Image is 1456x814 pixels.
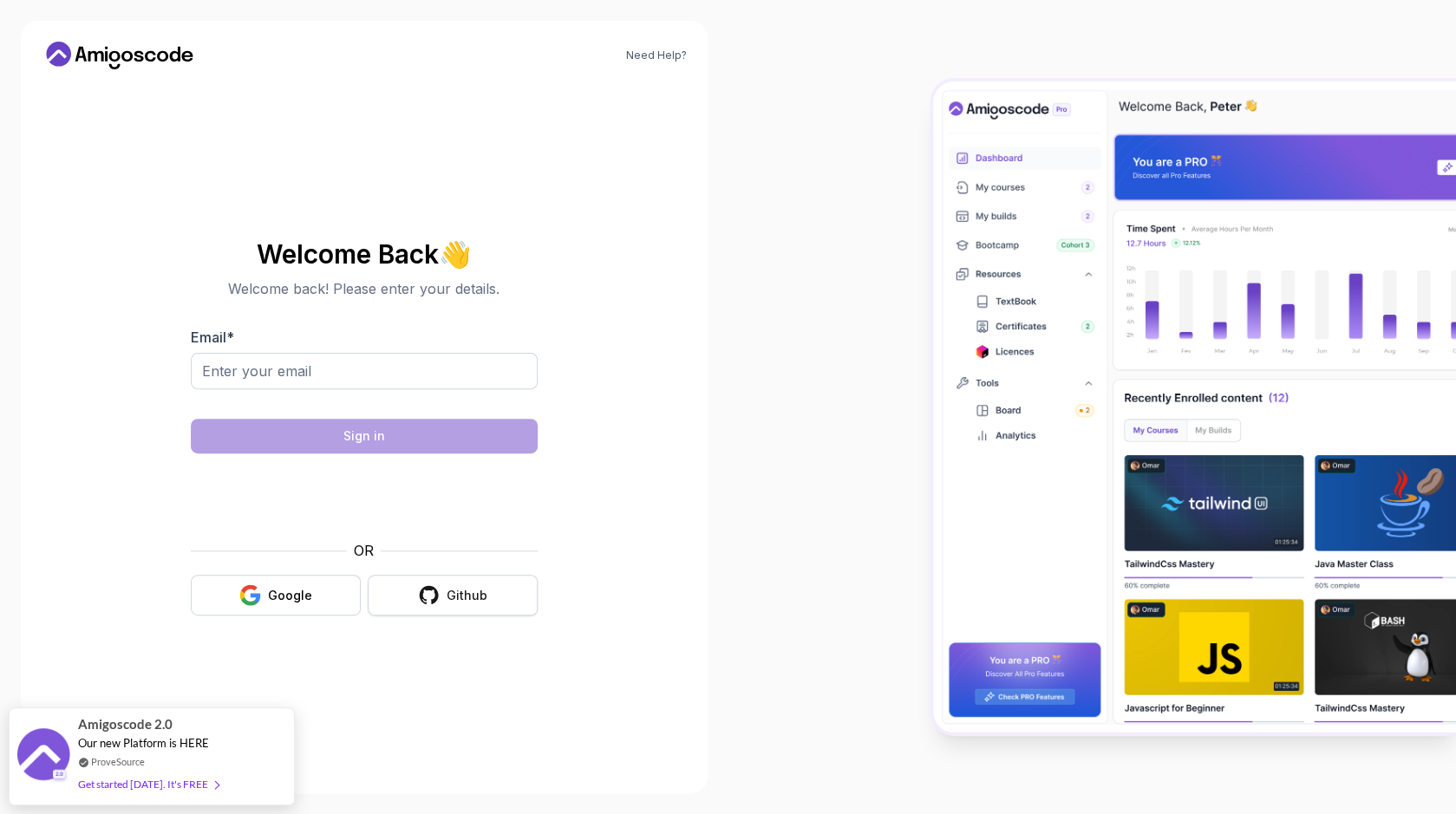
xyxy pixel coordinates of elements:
p: OR [354,540,374,561]
span: Amigoscode 2.0 [78,714,173,734]
span: 👋 [439,239,473,269]
img: Amigoscode Dashboard [933,81,1456,733]
p: Welcome back! Please enter your details. [191,278,538,299]
button: Github [368,575,538,615]
h2: Welcome Back [191,240,538,268]
span: Our new Platform is HERE [78,736,209,750]
iframe: Widget contenant une case à cocher pour le défi de sécurité hCaptcha [233,464,495,530]
div: Get started [DATE]. It's FREE [78,774,219,794]
a: ProveSource [91,754,145,769]
div: Sign in [343,427,385,445]
a: Home link [42,42,198,69]
div: Google [268,587,312,604]
button: Sign in [191,419,538,453]
input: Enter your email [191,353,538,389]
a: Need Help? [626,49,687,62]
img: provesource social proof notification image [17,728,69,785]
label: Email * [191,329,234,346]
div: Github [447,587,487,604]
button: Google [191,575,361,615]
